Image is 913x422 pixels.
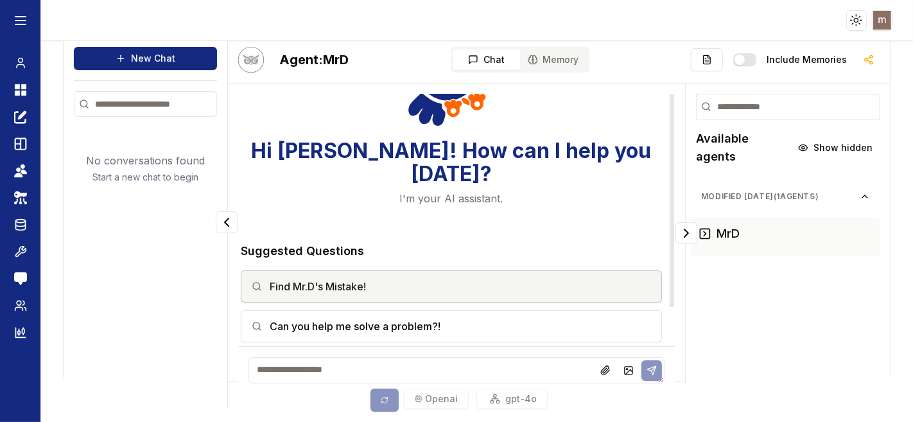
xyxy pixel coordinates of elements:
[483,53,505,66] span: Chat
[400,191,503,206] p: I'm your AI assistant.
[691,186,880,207] button: Modified [DATE](1agents)
[241,270,662,303] button: Find Mr.D's Mistake!
[74,47,217,70] button: New Chat
[216,211,238,233] button: Collapse panel
[696,130,790,166] h2: Available agents
[717,225,740,243] h3: MrD
[238,139,665,186] h3: Hi [PERSON_NAME]! How can I help you [DATE]?
[813,141,873,154] span: Show hidden
[543,53,579,66] span: Memory
[767,55,847,64] label: Include memories in the messages below
[873,11,892,30] img: ACg8ocJF9pzeCqlo4ezUS9X6Xfqcx_FUcdFr9_JrUZCRfvkAGUe5qw=s96-c
[279,51,349,69] h2: MrD
[86,153,205,168] p: No conversations found
[691,48,723,71] button: Fill Questions
[790,137,880,158] button: Show hidden
[675,222,697,244] button: Collapse panel
[238,47,264,73] button: Talk with Hootie
[238,47,264,73] img: Bot
[733,53,756,66] button: Include memories in the messages below
[241,242,662,260] h3: Suggested Questions
[92,171,198,184] p: Start a new chat to begin
[241,310,662,342] button: Can you help me solve a problem?!
[701,191,860,202] span: Modified [DATE] ( 1 agents)
[14,272,27,285] img: feedback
